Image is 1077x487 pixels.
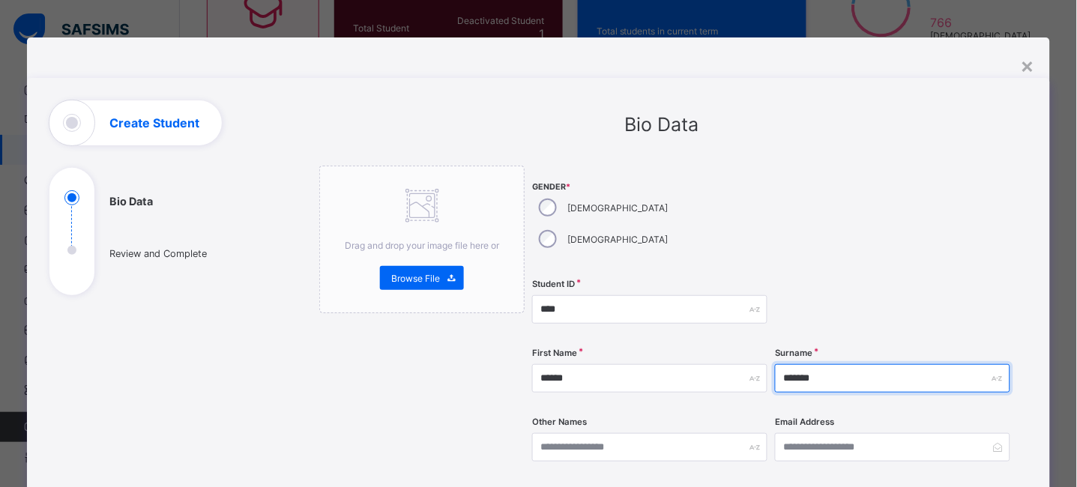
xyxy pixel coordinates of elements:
[345,240,499,251] span: Drag and drop your image file here or
[775,348,812,358] label: Surname
[532,279,575,289] label: Student ID
[109,117,199,129] h1: Create Student
[1021,52,1035,78] div: ×
[532,348,577,358] label: First Name
[567,234,668,245] label: [DEMOGRAPHIC_DATA]
[625,113,699,136] span: Bio Data
[319,166,525,313] div: Drag and drop your image file here orBrowse File
[532,182,767,192] span: Gender
[775,417,834,427] label: Email Address
[532,417,587,427] label: Other Names
[391,273,440,284] span: Browse File
[567,202,668,214] label: [DEMOGRAPHIC_DATA]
